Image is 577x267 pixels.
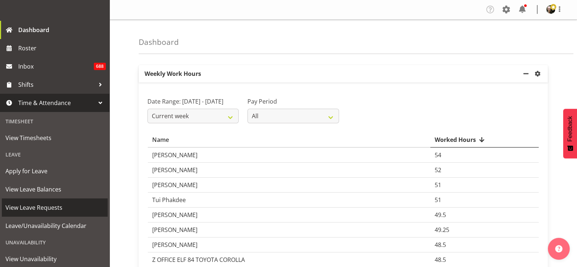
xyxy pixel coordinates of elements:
[555,245,562,252] img: help-xxl-2.png
[435,256,446,264] span: 48.5
[5,202,104,213] span: View Leave Requests
[435,135,476,144] span: Worked Hours
[152,135,169,144] span: Name
[2,235,108,250] div: Unavailability
[546,5,555,14] img: dayle-eathornedf1729e1f3237f8640a8aa9577ba68ad.png
[522,65,533,82] a: minimize
[435,196,441,204] span: 51
[2,180,108,198] a: View Leave Balances
[148,148,430,163] td: [PERSON_NAME]
[139,65,522,82] p: Weekly Work Hours
[533,69,545,78] a: settings
[139,38,179,46] h4: Dashboard
[2,198,108,217] a: View Leave Requests
[147,97,239,106] label: Date Range: [DATE] - [DATE]
[435,151,441,159] span: 54
[18,79,95,90] span: Shifts
[2,162,108,180] a: Apply for Leave
[148,208,430,222] td: [PERSON_NAME]
[435,166,441,174] span: 52
[18,97,95,108] span: Time & Attendance
[435,226,449,234] span: 49.25
[2,147,108,162] div: Leave
[148,222,430,237] td: [PERSON_NAME]
[5,184,104,195] span: View Leave Balances
[5,166,104,177] span: Apply for Leave
[567,116,573,142] span: Feedback
[435,241,446,249] span: 48.5
[2,217,108,235] a: Leave/Unavailability Calendar
[5,132,104,143] span: View Timesheets
[5,220,104,231] span: Leave/Unavailability Calendar
[18,43,106,54] span: Roster
[18,24,106,35] span: Dashboard
[435,181,441,189] span: 51
[148,178,430,193] td: [PERSON_NAME]
[247,97,339,106] label: Pay Period
[435,211,446,219] span: 49.5
[18,61,94,72] span: Inbox
[2,129,108,147] a: View Timesheets
[2,114,108,129] div: Timesheet
[148,193,430,208] td: Tui Phakdee
[5,254,104,264] span: View Unavailability
[148,163,430,178] td: [PERSON_NAME]
[563,109,577,158] button: Feedback - Show survey
[148,237,430,252] td: [PERSON_NAME]
[94,63,106,70] span: 688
